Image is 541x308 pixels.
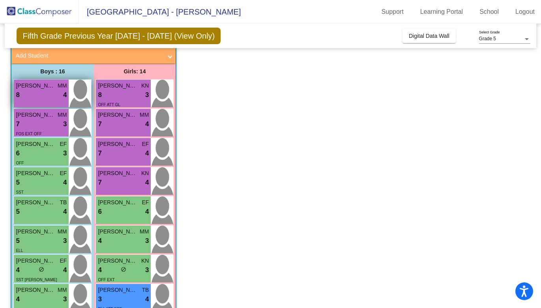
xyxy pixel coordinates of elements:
[58,286,67,294] span: MM
[60,169,67,177] span: EF
[145,148,149,159] span: 4
[409,33,449,39] span: Digital Data Wall
[58,82,67,90] span: MM
[16,190,23,194] span: SST
[58,111,67,119] span: MM
[16,161,24,165] span: OFF
[98,111,137,119] span: [PERSON_NAME]
[479,36,496,41] span: Grade 5
[414,6,470,18] a: Learning Portal
[94,63,176,79] div: Girls: 14
[98,140,137,148] span: [PERSON_NAME]
[16,286,55,294] span: [PERSON_NAME]
[63,236,67,246] span: 3
[63,148,67,159] span: 3
[142,198,149,207] span: EF
[17,28,221,44] span: Fifth Grade Previous Year [DATE] - [DATE] (View Only)
[16,294,19,304] span: 4
[98,198,137,207] span: [PERSON_NAME]
[16,119,19,129] span: 7
[98,286,137,294] span: [PERSON_NAME]
[11,63,94,79] div: Boys : 16
[39,267,44,272] span: do_not_disturb_alt
[98,228,137,236] span: [PERSON_NAME]
[16,111,55,119] span: [PERSON_NAME]
[16,236,19,246] span: 5
[16,177,19,188] span: 5
[63,294,67,304] span: 3
[98,177,101,188] span: 7
[63,207,67,217] span: 4
[63,265,67,275] span: 4
[402,29,456,43] button: Digital Data Wall
[141,257,149,265] span: KN
[98,103,120,107] span: OFF ATT GL
[16,132,41,136] span: FOS EXT OFF
[63,119,67,129] span: 3
[98,278,114,282] span: OFF EXT
[145,90,149,100] span: 3
[15,51,162,60] mat-panel-title: Add Student
[98,148,101,159] span: 7
[98,169,137,177] span: [PERSON_NAME]
[142,140,149,148] span: EF
[145,207,149,217] span: 4
[16,265,19,275] span: 4
[121,267,126,272] span: do_not_disturb_alt
[60,198,67,207] span: TB
[58,228,67,236] span: MM
[375,6,410,18] a: Support
[16,278,57,282] span: SST [PERSON_NAME]
[145,294,149,304] span: 4
[16,90,19,100] span: 8
[63,90,67,100] span: 4
[141,82,149,90] span: KN
[60,257,67,265] span: EF
[98,119,101,129] span: 7
[145,265,149,275] span: 3
[16,82,55,90] span: [PERSON_NAME]
[98,207,101,217] span: 6
[16,207,19,217] span: 5
[98,265,101,275] span: 4
[98,257,137,265] span: [PERSON_NAME]
[145,177,149,188] span: 4
[16,140,55,148] span: [PERSON_NAME]
[63,177,67,188] span: 4
[509,6,541,18] a: Logout
[16,257,55,265] span: [PERSON_NAME]
[141,169,149,177] span: KN
[16,248,23,253] span: ELL
[79,6,241,18] span: [GEOGRAPHIC_DATA] - [PERSON_NAME]
[145,119,149,129] span: 4
[60,140,67,148] span: EF
[98,294,101,304] span: 3
[142,286,149,294] span: TB
[98,90,101,100] span: 8
[16,198,55,207] span: [PERSON_NAME] ([PERSON_NAME]) [PERSON_NAME]
[11,48,176,63] mat-expansion-panel-header: Add Student
[145,236,149,246] span: 3
[16,228,55,236] span: [PERSON_NAME]
[16,148,19,159] span: 6
[98,82,137,90] span: [PERSON_NAME]
[140,228,149,236] span: MM
[16,169,55,177] span: [PERSON_NAME]
[473,6,505,18] a: School
[140,111,149,119] span: MM
[98,236,101,246] span: 4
